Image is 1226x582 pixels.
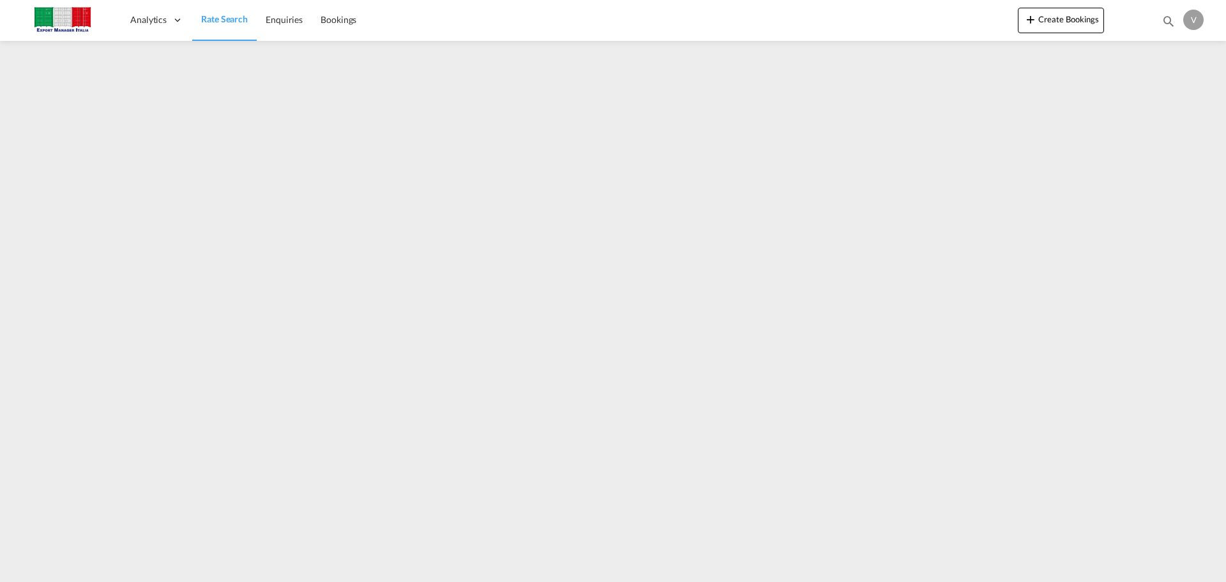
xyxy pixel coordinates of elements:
button: icon-plus 400-fgCreate Bookings [1018,8,1104,33]
div: icon-magnify [1162,14,1176,33]
span: Rate Search [201,13,248,24]
span: Enquiries [266,14,303,25]
img: 51022700b14f11efa3148557e262d94e.jpg [19,6,105,34]
div: V [1183,10,1204,30]
md-icon: icon-magnify [1162,14,1176,28]
span: Bookings [321,14,356,25]
span: Analytics [130,13,167,26]
md-icon: icon-plus 400-fg [1023,11,1038,27]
